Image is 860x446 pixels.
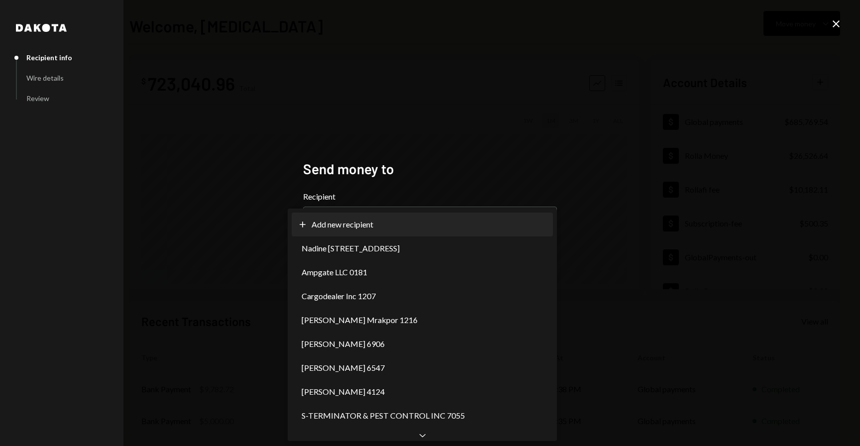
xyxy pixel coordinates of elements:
h2: Send money to [303,159,557,179]
span: Nadine [STREET_ADDRESS] [302,242,400,254]
span: [PERSON_NAME] 6547 [302,362,385,374]
span: Cargodealer Inc 1207 [302,290,376,302]
span: Add new recipient [312,219,373,230]
label: Recipient [303,191,557,203]
span: Ampgate LLC 0181 [302,266,367,278]
div: Review [26,94,49,103]
button: Recipient [303,207,557,234]
div: Recipient info [26,53,72,62]
div: Wire details [26,74,64,82]
span: [PERSON_NAME] 4124 [302,386,385,398]
span: [PERSON_NAME] Mrakpor 1216 [302,314,418,326]
span: S-TERMINATOR & PEST CONTROL INC 7055 [302,410,465,422]
span: [PERSON_NAME] 6906 [302,338,385,350]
